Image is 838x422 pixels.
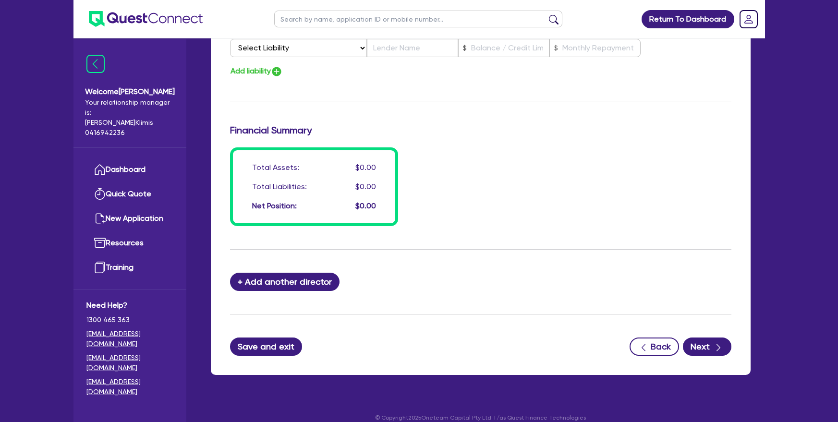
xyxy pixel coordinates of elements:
span: Your relationship manager is: [PERSON_NAME] Klimis 0416942236 [85,97,175,138]
img: training [94,262,106,273]
a: New Application [86,206,173,231]
button: Save and exit [230,338,303,356]
span: Need Help? [86,300,173,311]
h3: Financial Summary [230,124,731,136]
img: quest-connect-logo-blue [89,11,203,27]
img: icon-menu-close [86,55,105,73]
button: Next [683,338,731,356]
button: Back [630,338,679,356]
span: 1300 465 363 [86,315,173,325]
button: Add liability [230,65,283,78]
span: $0.00 [355,182,376,191]
img: new-application [94,213,106,224]
a: Resources [86,231,173,255]
a: [EMAIL_ADDRESS][DOMAIN_NAME] [86,329,173,349]
img: icon-add [271,66,282,77]
span: Welcome [PERSON_NAME] [85,86,175,97]
input: Search by name, application ID or mobile number... [274,11,562,27]
button: + Add another director [230,273,340,291]
a: Dropdown toggle [736,7,761,32]
span: $0.00 [355,201,376,210]
a: Return To Dashboard [642,10,734,28]
img: resources [94,237,106,249]
div: Total Liabilities: [252,181,307,193]
input: Monthly Repayment [549,39,641,57]
img: quick-quote [94,188,106,200]
input: Lender Name [367,39,458,57]
a: Dashboard [86,157,173,182]
div: Net Position: [252,200,297,212]
span: $0.00 [355,163,376,172]
a: [EMAIL_ADDRESS][DOMAIN_NAME] [86,353,173,373]
a: Quick Quote [86,182,173,206]
input: Balance / Credit Limit [458,39,549,57]
p: © Copyright 2025 Oneteam Capital Pty Ltd T/as Quest Finance Technologies [204,413,757,422]
a: Training [86,255,173,280]
div: Total Assets: [252,162,299,173]
a: [EMAIL_ADDRESS][DOMAIN_NAME] [86,377,173,397]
